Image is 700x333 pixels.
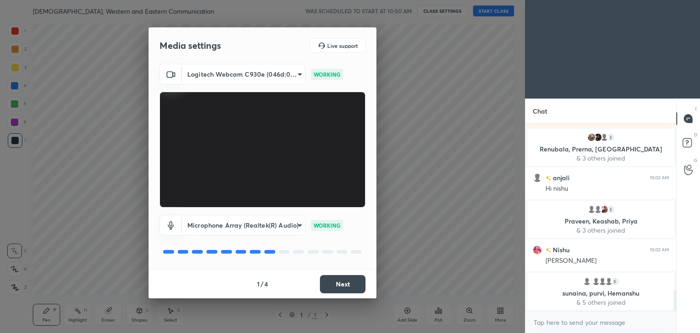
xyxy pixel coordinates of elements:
img: no-rating-badge.077c3623.svg [546,248,551,253]
h5: Live support [327,43,358,48]
div: Hi nishu [546,184,669,193]
div: 10:02 AM [650,175,669,181]
p: & 3 others joined [533,227,669,234]
div: 3 [606,133,615,142]
div: [PERSON_NAME] [546,256,669,265]
img: default.png [592,277,601,286]
p: & 3 others joined [533,155,669,162]
img: c1080fa45a5a44a8aab3a556101e2996.jpg [593,133,602,142]
img: default.png [582,277,592,286]
img: default.png [604,277,613,286]
div: 5 [611,277,620,286]
p: Praveen, Keashab, Priya [533,218,669,225]
p: Renubala, Prerna, [GEOGRAPHIC_DATA] [533,146,669,153]
h4: / [261,279,263,289]
p: D [694,131,697,138]
img: default.png [598,277,607,286]
button: Next [320,275,365,293]
img: default.png [600,133,609,142]
img: no-rating-badge.077c3623.svg [546,176,551,181]
img: default.png [533,173,542,182]
img: d814ab0f2537433db23ebad9eb31abd0.jpg [587,133,596,142]
h2: Media settings [160,40,221,52]
h6: anjali [551,173,570,182]
h6: Nishu [551,245,570,255]
div: Logitech Webcam C930e (046d:0843) [182,215,305,235]
div: 3 [606,205,615,214]
p: & 5 others joined [533,299,669,306]
h4: 4 [264,279,268,289]
p: Chat [525,99,555,123]
p: G [694,157,697,164]
img: c4b42b3234e144eea503351f08f9c20e.jpg [533,245,542,255]
p: WORKING [314,221,340,229]
img: 4fdd0ca1688442a6a20a48bda4549994.jpg [600,205,609,214]
h4: 1 [257,279,260,289]
img: default.png [587,205,596,214]
div: Logitech Webcam C930e (046d:0843) [182,64,305,84]
img: default.png [593,205,602,214]
div: 10:02 AM [650,247,669,253]
p: T [695,106,697,113]
p: WORKING [314,70,340,78]
p: sunaina, purvi, Hemanshu [533,290,669,297]
div: grid [525,124,676,312]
